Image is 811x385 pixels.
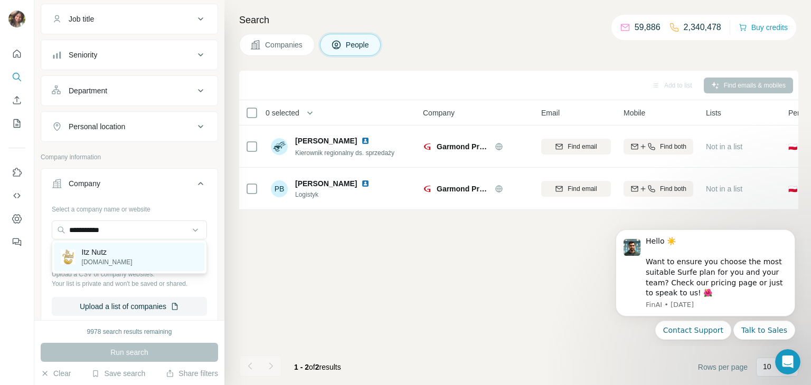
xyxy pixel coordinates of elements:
button: Job title [41,6,218,32]
button: Upload a list of companies [52,297,207,316]
img: LinkedIn logo [361,137,370,145]
span: Logistyk [295,190,374,199]
button: Seniority [41,42,218,68]
img: Logo of Garmond Press [423,185,431,193]
span: Lists [706,108,721,118]
button: Feedback [8,233,25,252]
span: 🇵🇱 [788,184,797,194]
div: Personal location [69,121,125,132]
div: Seniority [69,50,97,60]
div: Job title [69,14,94,24]
button: Use Surfe on LinkedIn [8,163,25,182]
span: Not in a list [706,185,742,193]
button: Buy credits [739,20,788,35]
p: [DOMAIN_NAME] [82,257,133,267]
span: Rows per page [698,362,748,372]
span: Garmond Press [437,141,489,152]
div: Select a company name or website [52,200,207,214]
span: Email [541,108,560,118]
p: 2,340,478 [684,21,721,34]
p: Upload a CSV of company websites. [52,269,207,279]
img: Avatar [8,11,25,27]
span: results [294,363,341,371]
span: Find email [568,142,597,151]
p: Your list is private and won't be saved or shared. [52,279,207,288]
span: Companies [265,40,304,50]
span: Garmond Press [437,184,489,194]
button: Department [41,78,218,103]
button: Enrich CSV [8,91,25,110]
button: Search [8,68,25,86]
img: Logo of Garmond Press [423,142,431,151]
span: of [309,363,315,371]
div: Department [69,85,107,96]
p: Company information [41,152,218,162]
p: 10 [763,361,771,372]
span: Find email [568,184,597,194]
iframe: Intercom live chat [775,349,800,374]
span: [PERSON_NAME] [295,178,357,189]
button: My lists [8,114,25,133]
img: Itz Nutz [61,249,76,264]
button: Find both [624,139,693,155]
button: Save search [91,368,145,379]
span: [PERSON_NAME] [295,136,357,146]
button: Dashboard [8,209,25,228]
button: Share filters [166,368,218,379]
span: Company [423,108,455,118]
div: Company [69,178,100,189]
span: Not in a list [706,142,742,151]
div: PB [271,180,288,197]
iframe: Intercom notifications message [600,220,811,346]
button: Company [41,171,218,200]
span: 0 selected [266,108,299,118]
span: Kierownik regionalny ds. sprzedaży [295,149,394,157]
button: Use Surfe API [8,186,25,205]
img: LinkedIn logo [361,179,370,188]
p: Itz Nutz [82,247,133,257]
span: 🇵🇱 [788,141,797,152]
button: Clear [41,368,71,379]
span: 1 - 2 [294,363,309,371]
div: 9978 search results remaining [87,327,172,336]
p: 59,886 [635,21,661,34]
img: Avatar [271,138,288,155]
span: Find both [660,142,686,151]
button: Personal location [41,114,218,139]
button: Find both [624,181,693,197]
button: Quick start [8,44,25,63]
span: Mobile [624,108,645,118]
span: People [346,40,370,50]
button: Find email [541,181,611,197]
button: Find email [541,139,611,155]
span: 2 [315,363,319,371]
h4: Search [239,13,798,27]
span: Find both [660,184,686,194]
